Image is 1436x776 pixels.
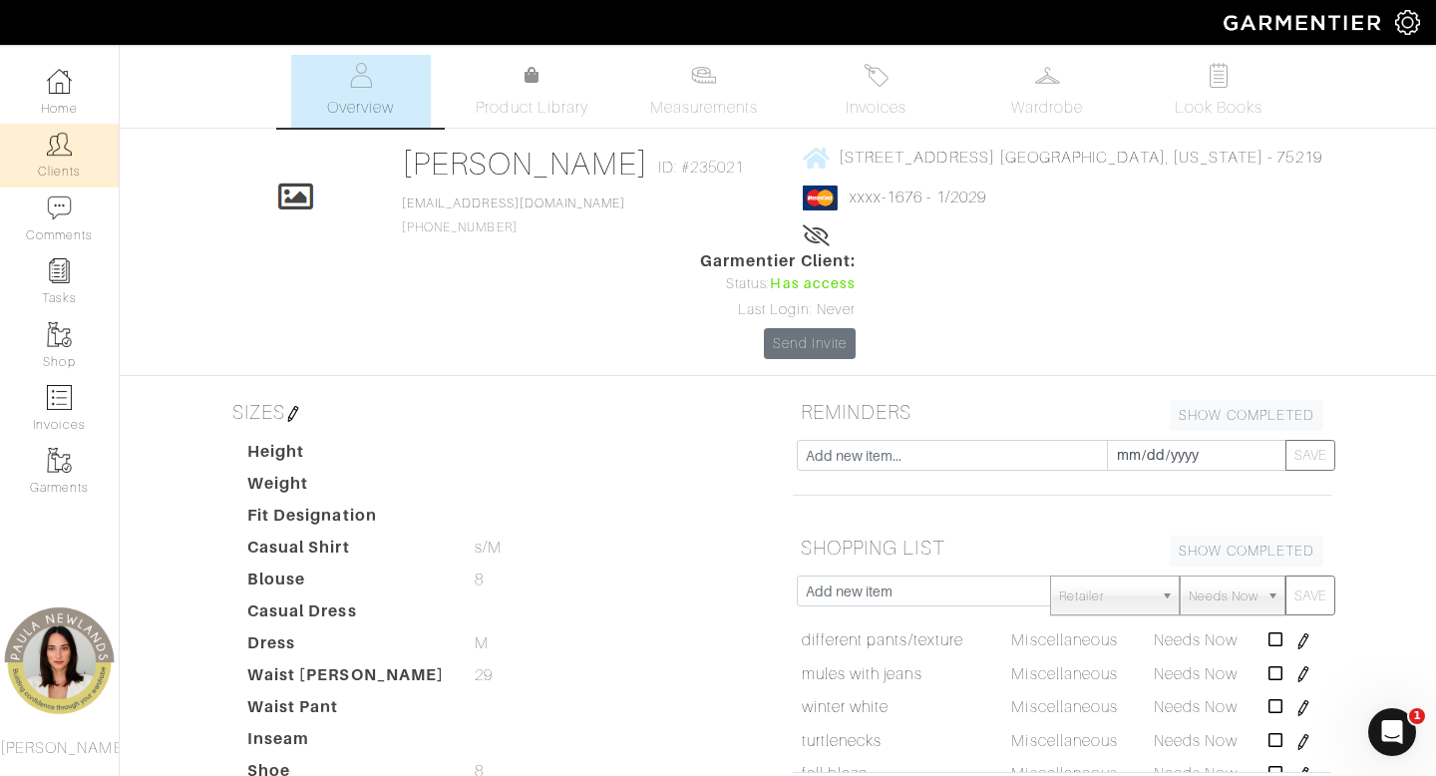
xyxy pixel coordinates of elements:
a: xxxx-1676 - 1/2029 [850,189,986,206]
a: Measurements [634,55,775,128]
button: SAVE [1285,576,1335,615]
a: SHOW COMPLETED [1170,536,1323,567]
a: [EMAIL_ADDRESS][DOMAIN_NAME] [402,196,625,210]
span: 29 [475,663,493,687]
a: Invoices [806,55,945,128]
a: Overview [291,55,431,128]
img: reminder-icon-8004d30b9f0a5d33ae49ab947aed9ed385cf756f9e5892f1edd6e32f2345188e.png [47,258,72,283]
div: Last Login: Never [700,299,856,321]
span: Invoices [846,96,906,120]
span: Retailer [1059,577,1153,616]
img: pen-cf24a1663064a2ec1b9c1bd2387e9de7a2fa800b781884d57f21acf72779bad2.png [1295,666,1311,682]
img: pen-cf24a1663064a2ec1b9c1bd2387e9de7a2fa800b781884d57f21acf72779bad2.png [285,406,301,422]
img: basicinfo-40fd8af6dae0f16599ec9e87c0ef1c0a1fdea2edbe929e3d69a839185d80c458.svg [348,63,373,88]
img: todo-9ac3debb85659649dc8f770b8b6100bb5dab4b48dedcbae339e5042a72dfd3cc.svg [1207,63,1232,88]
img: orders-icon-0abe47150d42831381b5fb84f609e132dff9fe21cb692f30cb5eec754e2cba89.png [47,385,72,410]
dt: Waist Pant [232,695,460,727]
dt: Weight [232,472,460,504]
span: s/M [475,536,502,560]
span: 8 [475,568,484,591]
img: orders-27d20c2124de7fd6de4e0e44c1d41de31381a507db9b33961299e4e07d508b8c.svg [864,63,889,88]
a: Send Invite [764,328,856,359]
img: mastercard-2c98a0d54659f76b027c6839bea21931c3e23d06ea5b2b5660056f2e14d2f154.png [803,186,838,210]
span: Needs Now [1154,732,1238,750]
a: Product Library [463,64,602,120]
span: Needs Now [1154,665,1238,683]
a: [STREET_ADDRESS] [GEOGRAPHIC_DATA], [US_STATE] - 75219 [803,145,1322,170]
span: Miscellaneous [1011,631,1118,649]
span: ID: #235021 [658,156,745,180]
input: Add new item [797,576,1051,606]
img: pen-cf24a1663064a2ec1b9c1bd2387e9de7a2fa800b781884d57f21acf72779bad2.png [1295,734,1311,750]
span: Overview [327,96,394,120]
span: M [475,631,489,655]
span: 1 [1409,708,1425,724]
input: Add new item... [797,440,1108,471]
span: Needs Now [1154,631,1238,649]
img: measurements-466bbee1fd09ba9460f595b01e5d73f9e2bff037440d3c8f018324cb6cdf7a4a.svg [691,63,716,88]
h5: SHOPPING LIST [793,528,1331,568]
dt: Inseam [232,727,460,759]
img: clients-icon-6bae9207a08558b7cb47a8932f037763ab4055f8c8b6bfacd5dc20c3e0201464.png [47,132,72,157]
img: garments-icon-b7da505a4dc4fd61783c78ac3ca0ef83fa9d6f193b1c9dc38574b1d14d53ca28.png [47,322,72,347]
a: turtlenecks [802,729,883,753]
a: Look Books [1149,55,1288,128]
a: winter white [802,695,890,719]
span: Product Library [476,96,588,120]
dt: Casual Shirt [232,536,460,568]
h5: SIZES [224,392,763,432]
img: gear-icon-white-bd11855cb880d31180b6d7d6211b90ccbf57a29d726f0c71d8c61bd08dd39cc2.png [1395,10,1420,35]
h5: REMINDERS [793,392,1331,432]
span: Miscellaneous [1011,665,1118,683]
img: comment-icon-a0a6a9ef722e966f86d9cbdc48e553b5cf19dbc54f86b18d962a5391bc8f6eb6.png [47,195,72,220]
span: Measurements [650,96,759,120]
span: [PHONE_NUMBER] [402,196,625,234]
span: Needs Now [1154,698,1238,716]
span: Look Books [1175,96,1263,120]
a: SHOW COMPLETED [1170,400,1323,431]
div: Status: [700,273,856,295]
a: different pants/texture [802,628,963,652]
dt: Height [232,440,460,472]
img: pen-cf24a1663064a2ec1b9c1bd2387e9de7a2fa800b781884d57f21acf72779bad2.png [1295,633,1311,649]
a: Wardrobe [977,55,1117,128]
span: Garmentier Client: [700,249,856,273]
a: mules with jeans [802,662,922,686]
span: Has access [770,273,856,295]
span: Miscellaneous [1011,698,1118,716]
img: garmentier-logo-header-white-b43fb05a5012e4ada735d5af1a66efaba907eab6374d6393d1fbf88cb4ef424d.png [1214,5,1395,40]
span: Needs Now [1189,577,1258,616]
img: garments-icon-b7da505a4dc4fd61783c78ac3ca0ef83fa9d6f193b1c9dc38574b1d14d53ca28.png [47,448,72,473]
dt: Casual Dress [232,599,460,631]
img: pen-cf24a1663064a2ec1b9c1bd2387e9de7a2fa800b781884d57f21acf72779bad2.png [1295,700,1311,716]
img: wardrobe-487a4870c1b7c33e795ec22d11cfc2ed9d08956e64fb3008fe2437562e282088.svg [1035,63,1060,88]
dt: Blouse [232,568,460,599]
span: Wardrobe [1011,96,1083,120]
dt: Waist [PERSON_NAME] [232,663,460,695]
span: [STREET_ADDRESS] [GEOGRAPHIC_DATA], [US_STATE] - 75219 [839,149,1322,167]
span: Miscellaneous [1011,732,1118,750]
button: SAVE [1285,440,1335,471]
dt: Fit Designation [232,504,460,536]
dt: Dress [232,631,460,663]
img: dashboard-icon-dbcd8f5a0b271acd01030246c82b418ddd0df26cd7fceb0bd07c9910d44c42f6.png [47,69,72,94]
iframe: Intercom live chat [1368,708,1416,756]
a: [PERSON_NAME] [402,146,648,182]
